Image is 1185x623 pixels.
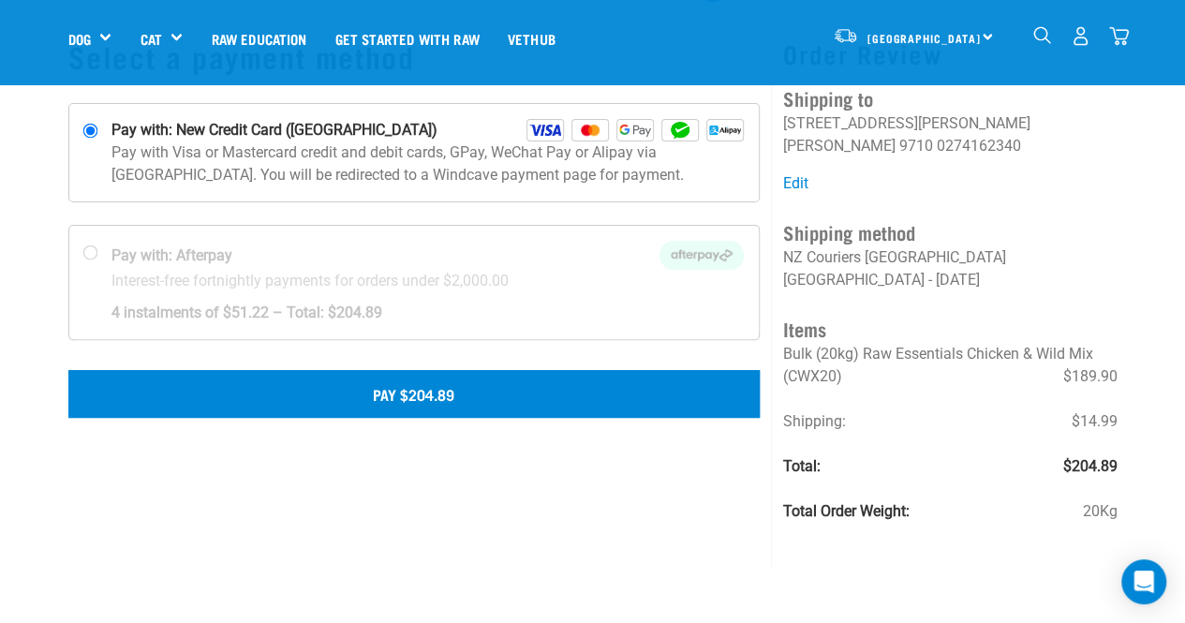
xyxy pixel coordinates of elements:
[197,1,320,76] a: Raw Education
[661,119,699,141] img: WeChat
[111,119,437,141] strong: Pay with: New Credit Card ([GEOGRAPHIC_DATA])
[783,345,1093,385] span: Bulk (20kg) Raw Essentials Chicken & Wild Mix (CWX20)
[783,246,1117,291] p: NZ Couriers [GEOGRAPHIC_DATA] [GEOGRAPHIC_DATA] - [DATE]
[68,370,761,417] button: Pay $204.89
[526,119,564,141] img: Visa
[1062,365,1117,388] span: $189.90
[783,83,1117,112] h4: Shipping to
[1071,410,1117,433] span: $14.99
[1082,500,1117,523] span: 20Kg
[783,457,821,475] strong: Total:
[321,1,494,76] a: Get started with Raw
[833,27,858,44] img: van-moving.png
[68,28,91,50] a: Dog
[783,217,1117,246] h4: Shipping method
[783,314,1117,343] h4: Items
[783,502,910,520] strong: Total Order Weight:
[494,1,570,76] a: Vethub
[1071,26,1090,46] img: user.png
[783,137,933,155] li: [PERSON_NAME] 9710
[140,28,161,50] a: Cat
[616,119,654,141] img: GPay
[111,141,745,186] p: Pay with Visa or Mastercard credit and debit cards, GPay, WeChat Pay or Alipay via [GEOGRAPHIC_DA...
[867,35,981,41] span: [GEOGRAPHIC_DATA]
[1062,455,1117,478] span: $204.89
[82,124,97,139] input: Pay with: New Credit Card ([GEOGRAPHIC_DATA]) Visa Mastercard GPay WeChat Alipay Pay with Visa or...
[1109,26,1129,46] img: home-icon@2x.png
[706,119,744,141] img: Alipay
[783,412,846,430] span: Shipping:
[783,114,1030,132] li: [STREET_ADDRESS][PERSON_NAME]
[783,174,808,192] a: Edit
[937,137,1021,155] li: 0274162340
[1033,26,1051,44] img: home-icon-1@2x.png
[571,119,609,141] img: Mastercard
[1121,559,1166,604] div: Open Intercom Messenger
